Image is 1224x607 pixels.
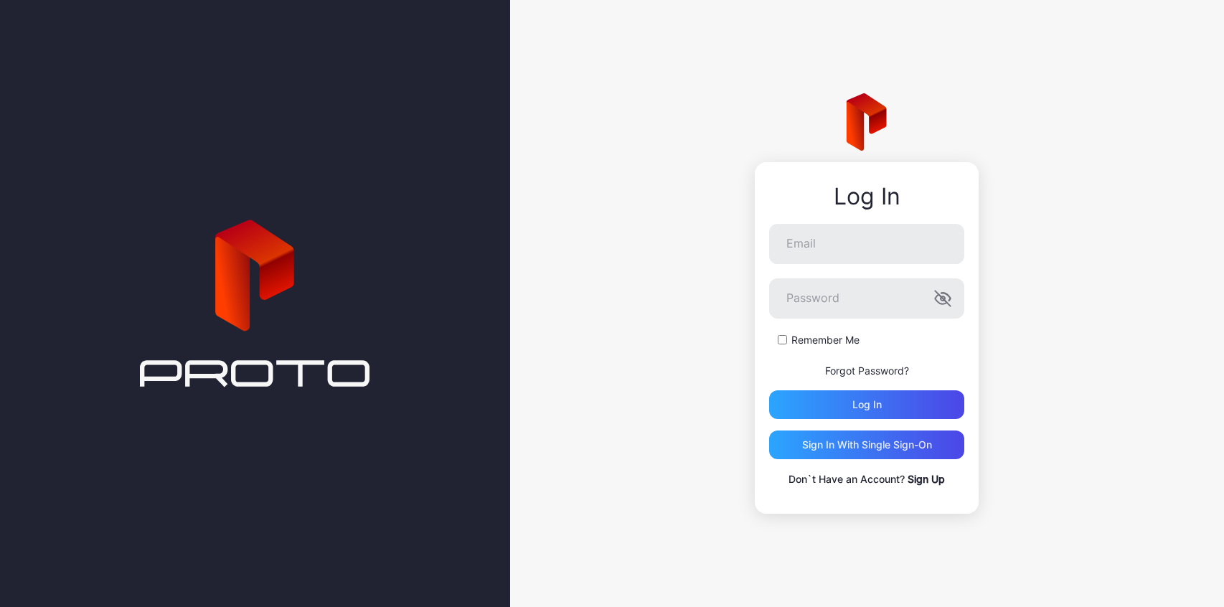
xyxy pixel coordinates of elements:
div: Log in [852,399,882,410]
div: Log In [769,184,964,210]
button: Password [934,290,951,307]
label: Remember Me [791,333,860,347]
a: Sign Up [908,473,945,485]
button: Sign in With Single Sign-On [769,430,964,459]
input: Email [769,224,964,264]
input: Password [769,278,964,319]
p: Don`t Have an Account? [769,471,964,488]
button: Log in [769,390,964,419]
a: Forgot Password? [825,364,909,377]
div: Sign in With Single Sign-On [802,439,932,451]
